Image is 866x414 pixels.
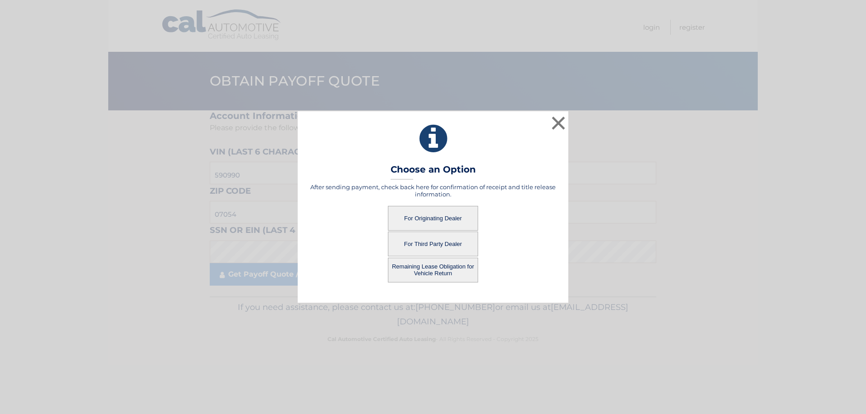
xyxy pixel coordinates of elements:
button: For Third Party Dealer [388,232,478,256]
button: Remaining Lease Obligation for Vehicle Return [388,258,478,282]
h5: After sending payment, check back here for confirmation of receipt and title release information. [309,183,557,198]
button: × [549,114,567,132]
button: For Originating Dealer [388,206,478,231]
h3: Choose an Option [391,164,476,180]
